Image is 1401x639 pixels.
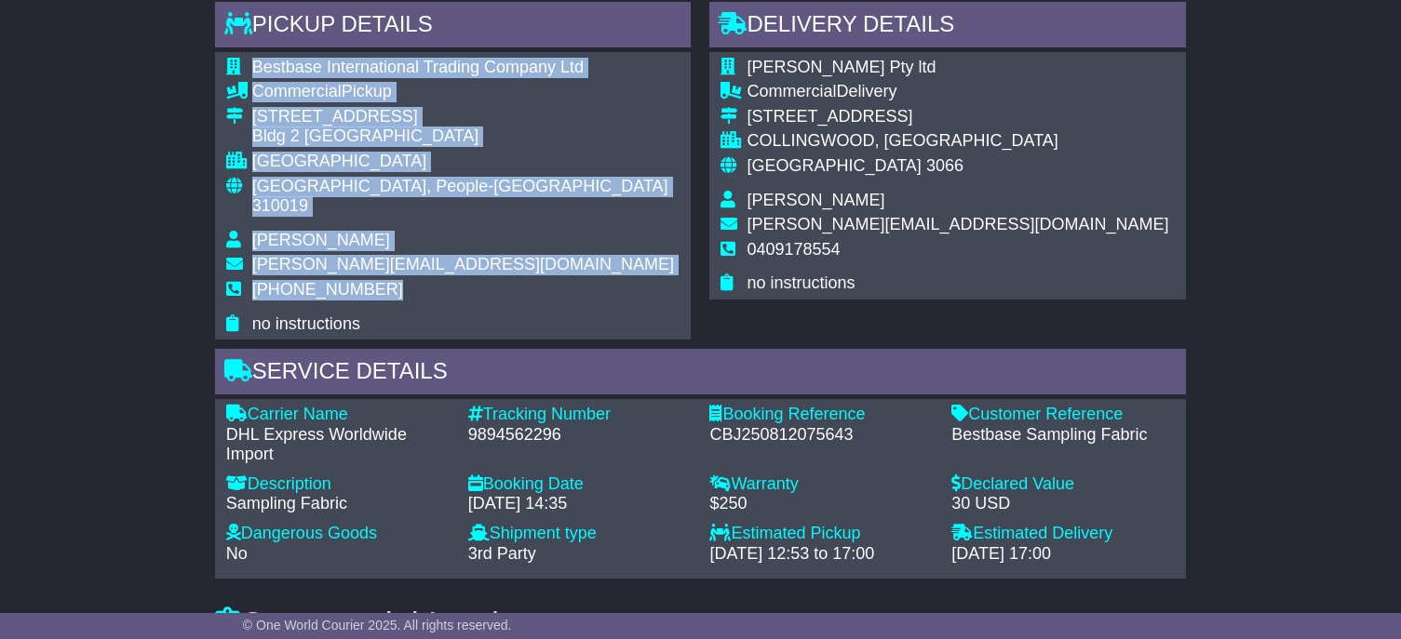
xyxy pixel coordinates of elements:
[747,273,855,292] span: no instructions
[226,524,450,544] div: Dangerous Goods
[252,314,360,333] span: no instructions
[252,231,390,249] span: [PERSON_NAME]
[926,156,963,175] span: 3066
[709,2,1186,52] div: Delivery Details
[243,618,512,632] span: © One World Courier 2025. All rights reserved.
[215,349,1186,399] div: Service Details
[468,474,692,495] div: Booking Date
[951,425,1175,446] div: Bestbase Sampling Fabric
[226,425,450,465] div: DHL Express Worldwide Import
[747,58,936,76] span: [PERSON_NAME] Pty ltd
[226,405,450,425] div: Carrier Name
[252,126,680,147] div: Bldg 2 [GEOGRAPHIC_DATA]
[252,107,680,127] div: [STREET_ADDRESS]
[951,494,1175,514] div: 30 USD
[468,425,692,446] div: 9894562296
[709,524,933,544] div: Estimated Pickup
[747,82,836,100] span: Commercial
[747,240,840,259] span: 0409178554
[709,474,933,495] div: Warranty
[709,544,933,565] div: [DATE] 12:53 to 17:00
[252,152,680,172] div: [GEOGRAPHIC_DATA]
[709,405,933,425] div: Booking Reference
[252,177,668,195] span: [GEOGRAPHIC_DATA], People-[GEOGRAPHIC_DATA]
[226,494,450,514] div: Sampling Fabric
[252,255,674,273] span: [PERSON_NAME][EMAIL_ADDRESS][DOMAIN_NAME]
[252,82,680,102] div: Pickup
[226,544,248,563] span: No
[747,82,1168,102] div: Delivery
[709,494,933,514] div: $250
[951,544,1175,565] div: [DATE] 17:00
[951,474,1175,495] div: Declared Value
[252,280,403,299] span: [PHONE_NUMBER]
[468,405,692,425] div: Tracking Number
[709,425,933,446] div: CBJ250812075643
[252,82,342,100] span: Commercial
[747,131,1168,152] div: COLLINGWOOD, [GEOGRAPHIC_DATA]
[747,156,921,175] span: [GEOGRAPHIC_DATA]
[951,524,1175,544] div: Estimated Delivery
[468,524,692,544] div: Shipment type
[215,2,692,52] div: Pickup Details
[747,191,884,209] span: [PERSON_NAME]
[252,58,584,76] span: Bestbase International Trading Company Ltd
[747,107,1168,127] div: [STREET_ADDRESS]
[226,474,450,495] div: Description
[252,196,308,215] span: 310019
[951,405,1175,425] div: Customer Reference
[747,215,1168,233] span: [PERSON_NAME][EMAIL_ADDRESS][DOMAIN_NAME]
[468,494,692,514] div: [DATE] 14:35
[468,544,536,563] span: 3rd Party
